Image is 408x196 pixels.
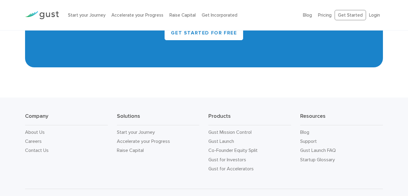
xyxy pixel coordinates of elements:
[25,147,49,153] a: Contact Us
[25,138,42,144] a: Careers
[202,12,237,18] a: Get Incorporated
[169,12,196,18] a: Raise Capital
[300,129,309,135] a: Blog
[369,12,380,18] a: Login
[25,11,59,19] img: Gust Logo
[25,129,45,135] a: About Us
[208,113,291,125] h3: Products
[117,113,200,125] h3: Solutions
[335,10,366,21] a: Get Started
[303,12,312,18] a: Blog
[208,129,252,135] a: Gust Mission Control
[208,138,234,144] a: Gust Launch
[117,138,170,144] a: Accelerate your Progress
[318,12,332,18] a: Pricing
[208,166,254,172] a: Gust for Accelerators
[300,138,317,144] a: Support
[111,12,163,18] a: Accelerate your Progress
[300,113,383,125] h3: Resources
[208,147,258,153] a: Co-Founder Equity Split
[300,147,336,153] a: Gust Launch FAQ
[165,26,243,40] a: Get Started for Free
[117,147,144,153] a: Raise Capital
[208,157,246,162] a: Gust for Investors
[117,129,155,135] a: Start your Journey
[68,12,105,18] a: Start your Journey
[25,113,108,125] h3: Company
[300,157,335,162] a: Startup Glossary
